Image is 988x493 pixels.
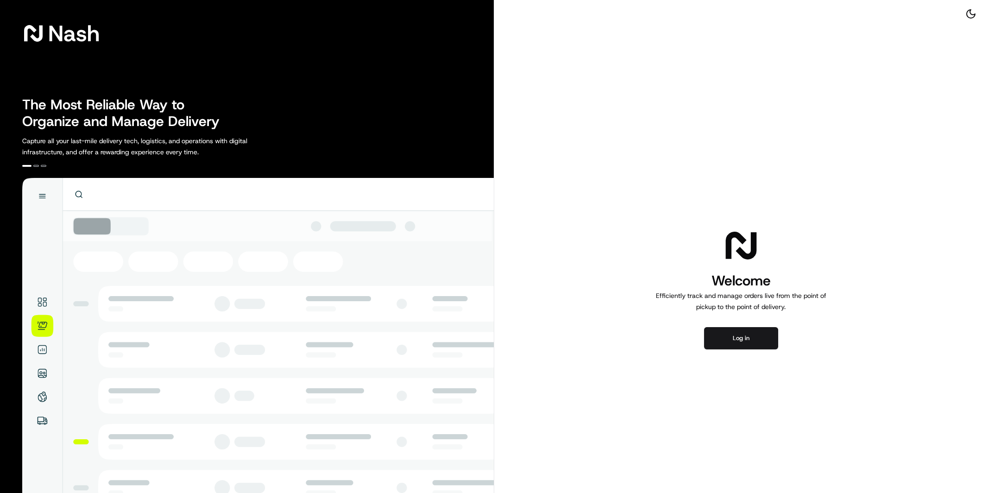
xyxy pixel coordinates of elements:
[652,272,830,290] h1: Welcome
[22,135,289,158] p: Capture all your last-mile delivery tech, logistics, and operations with digital infrastructure, ...
[704,327,778,349] button: Log in
[652,290,830,312] p: Efficiently track and manage orders live from the point of pickup to the point of delivery.
[22,96,230,130] h2: The Most Reliable Way to Organize and Manage Delivery
[48,24,100,43] span: Nash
